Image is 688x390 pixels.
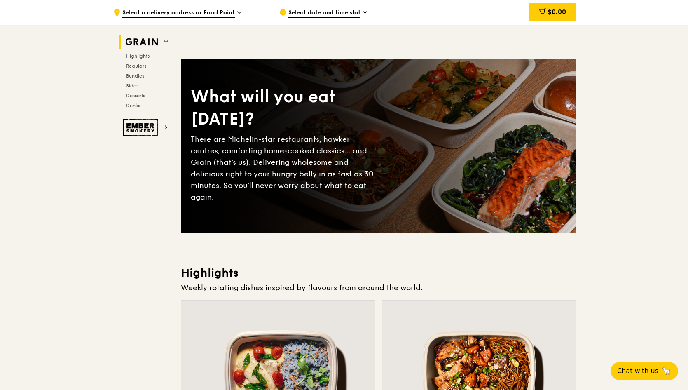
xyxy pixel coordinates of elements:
span: Chat with us [617,366,658,376]
span: Highlights [126,53,150,59]
span: $0.00 [548,8,566,16]
span: Bundles [126,73,144,79]
button: Chat with us🦙 [611,362,678,380]
span: 🦙 [662,366,672,376]
img: Grain web logo [123,35,161,49]
span: Desserts [126,93,145,99]
span: Drinks [126,103,140,108]
div: Weekly rotating dishes inspired by flavours from around the world. [181,282,576,294]
img: Ember Smokery web logo [123,119,161,136]
span: Select a delivery address or Food Point [122,9,235,18]
div: There are Michelin-star restaurants, hawker centres, comforting home-cooked classics… and Grain (... [191,134,379,203]
span: Regulars [126,63,146,69]
h3: Highlights [181,265,576,280]
div: What will you eat [DATE]? [191,86,379,130]
span: Select date and time slot [288,9,360,18]
span: Sides [126,83,138,89]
